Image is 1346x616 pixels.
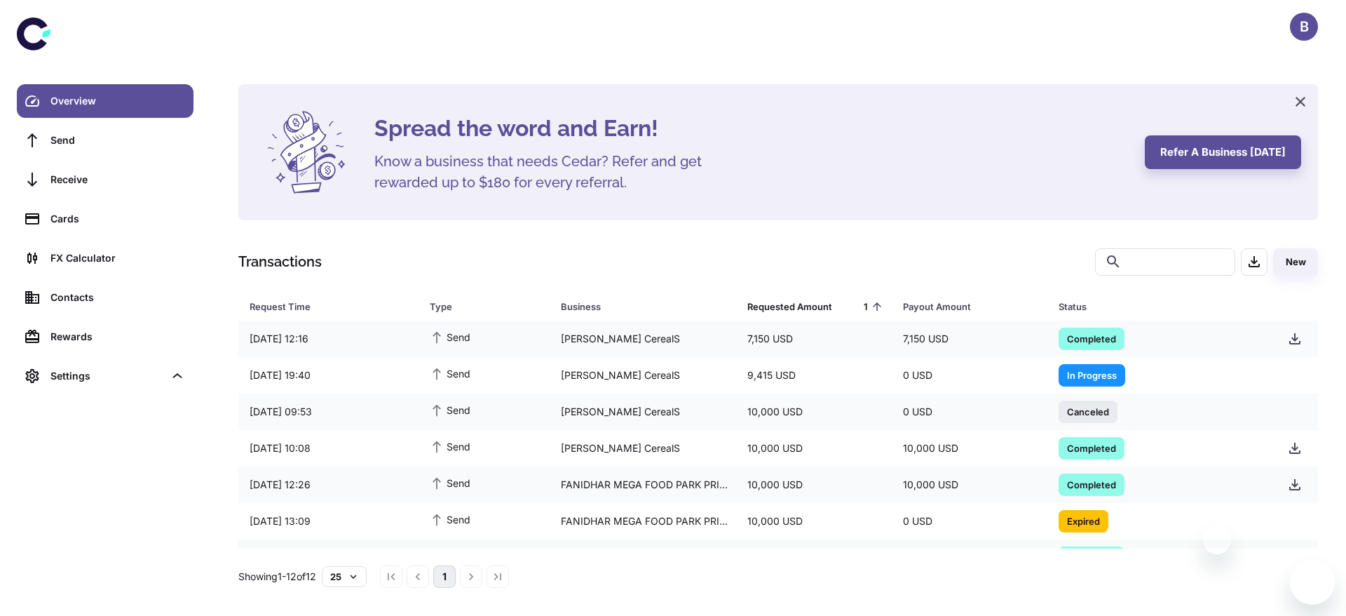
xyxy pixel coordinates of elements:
[747,297,864,316] div: Requested Amount
[238,251,322,272] h1: Transactions
[736,471,892,498] div: 10,000 USD
[747,297,886,316] span: Requested Amount1
[550,362,736,389] div: [PERSON_NAME] CerealS
[17,84,193,118] a: Overview
[550,326,736,352] div: [PERSON_NAME] CerealS
[903,297,1042,316] span: Payout Amount
[322,566,367,587] button: 25
[1290,560,1335,605] iframe: Button to launch messaging window
[1059,331,1124,345] span: Completed
[238,399,419,425] div: [DATE] 09:53
[17,359,193,393] div: Settings
[430,438,470,454] span: Send
[1203,526,1231,554] iframe: Close message
[892,435,1047,462] div: 10,000 USD
[550,471,736,498] div: FANIDHAR MEGA FOOD PARK PRIVATE LIMITED
[238,544,419,571] div: [DATE] 16:28
[430,366,470,381] span: Send
[430,297,543,316] span: Type
[736,362,892,389] div: 9,415 USD
[1059,297,1242,316] div: Status
[892,471,1047,498] div: 10,000 USD
[736,435,892,462] div: 10,000 USD
[550,435,736,462] div: [PERSON_NAME] CerealS
[238,569,316,584] p: Showing 1-12 of 12
[50,250,185,266] div: FX Calculator
[17,202,193,236] a: Cards
[892,362,1047,389] div: 0 USD
[50,368,164,384] div: Settings
[892,544,1047,571] div: 10,000 USD
[17,241,193,275] a: FX Calculator
[1059,514,1108,528] span: Expired
[550,399,736,425] div: [PERSON_NAME] CerealS
[1145,135,1301,169] button: Refer a business [DATE]
[1059,297,1260,316] span: Status
[430,511,470,527] span: Send
[892,399,1047,425] div: 0 USD
[1059,368,1125,382] span: In Progress
[238,326,419,352] div: [DATE] 12:16
[238,435,419,462] div: [DATE] 10:08
[17,123,193,157] a: Send
[1059,477,1124,491] span: Completed
[50,133,185,148] div: Send
[374,151,725,193] h5: Know a business that needs Cedar? Refer and get rewarded up to $180 for every referral.
[238,508,419,535] div: [DATE] 13:09
[903,297,1024,316] div: Payout Amount
[17,320,193,354] a: Rewards
[50,329,185,344] div: Rewards
[736,544,892,571] div: 10,000 USD
[50,93,185,109] div: Overview
[430,475,470,490] span: Send
[250,297,395,316] div: Request Time
[238,471,419,498] div: [DATE] 12:26
[550,508,736,535] div: FANIDHAR MEGA FOOD PARK PRIVATE LIMITED
[238,362,419,389] div: [DATE] 19:40
[1059,441,1124,455] span: Completed
[430,329,470,344] span: Send
[378,565,511,588] nav: pagination navigation
[892,508,1047,535] div: 0 USD
[430,548,470,563] span: Send
[17,281,193,314] a: Contacts
[374,112,1128,145] h4: Spread the word and Earn!
[892,326,1047,352] div: 7,150 USD
[430,402,470,417] span: Send
[50,290,185,305] div: Contacts
[1290,13,1318,41] button: B
[250,297,413,316] span: Request Time
[1273,248,1318,276] button: New
[50,172,185,187] div: Receive
[50,211,185,227] div: Cards
[736,326,892,352] div: 7,150 USD
[17,163,193,196] a: Receive
[736,399,892,425] div: 10,000 USD
[1059,404,1117,418] span: Canceled
[550,544,736,571] div: FANIDHAR MEGA FOOD PARK PRIVATE LIMITED
[736,508,892,535] div: 10,000 USD
[430,297,525,316] div: Type
[433,565,456,588] button: page 1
